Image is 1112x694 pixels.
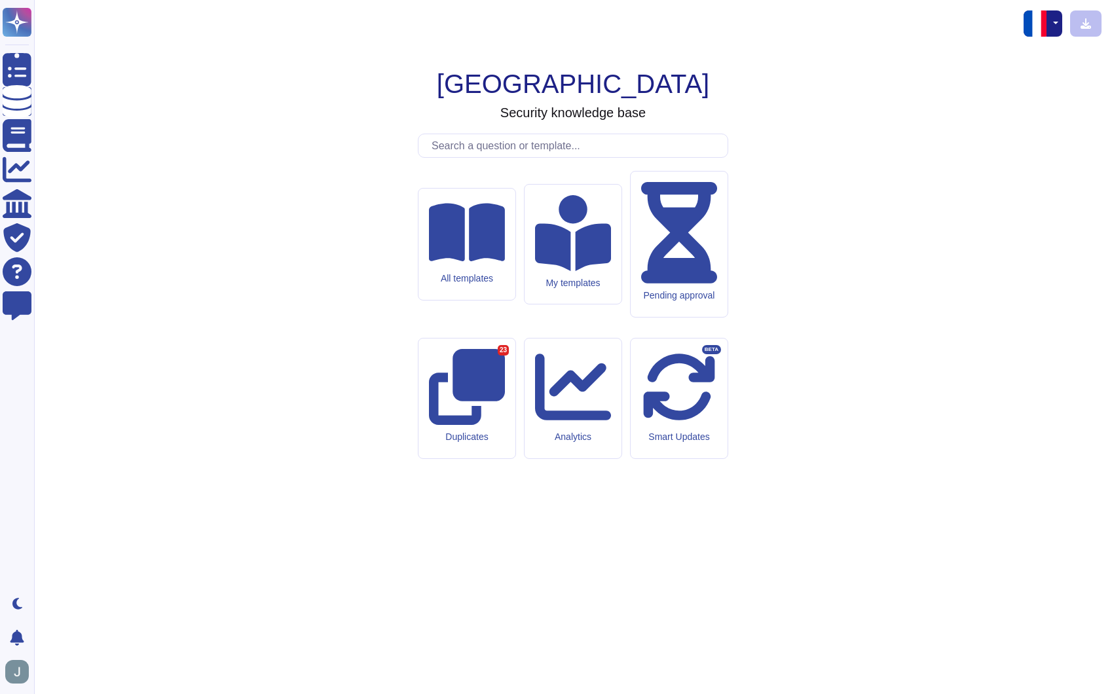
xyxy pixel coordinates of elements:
h1: [GEOGRAPHIC_DATA] [437,68,709,100]
img: user [5,660,29,684]
div: Analytics [535,431,611,443]
div: BETA [702,345,721,354]
img: fr [1024,10,1050,37]
button: user [3,657,38,686]
div: Duplicates [429,431,505,443]
h3: Security knowledge base [500,105,646,120]
div: My templates [535,278,611,289]
div: Smart Updates [641,431,717,443]
div: All templates [429,273,505,284]
div: Pending approval [641,290,717,301]
div: 23 [498,345,509,356]
input: Search a question or template... [425,134,728,157]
